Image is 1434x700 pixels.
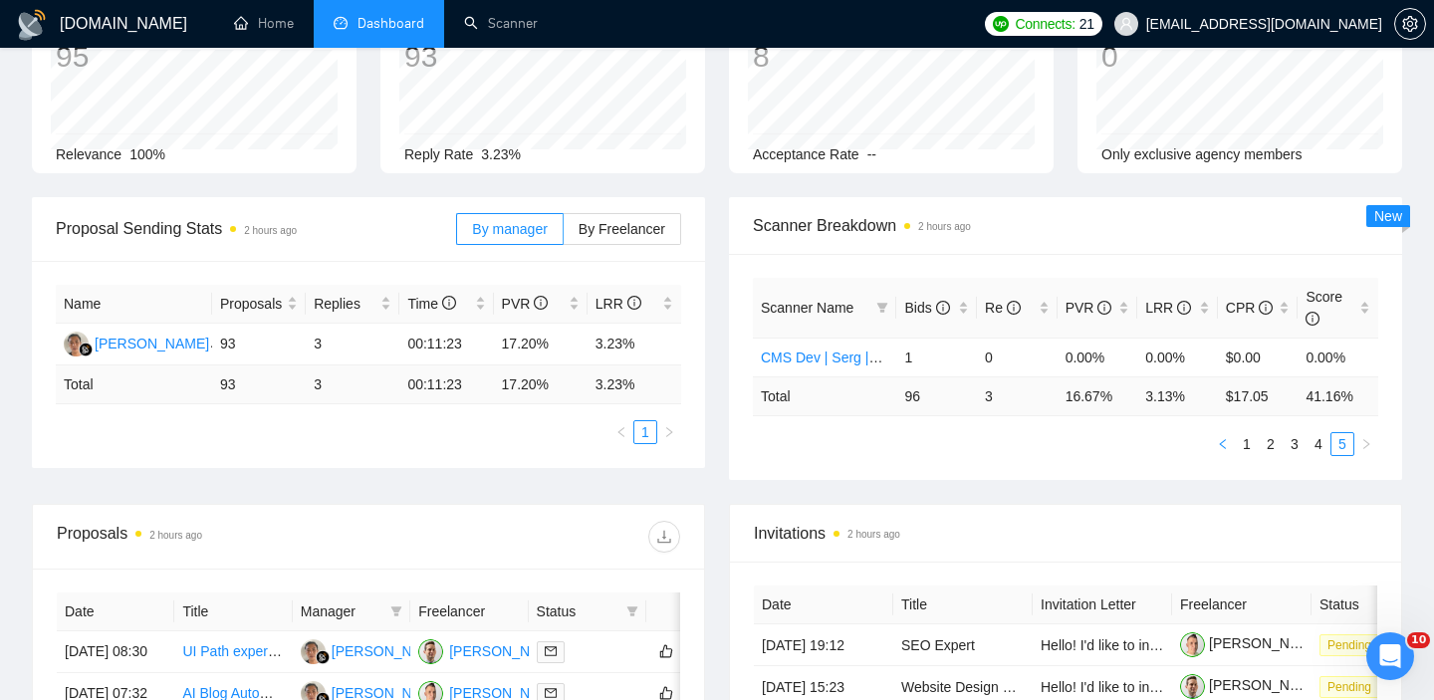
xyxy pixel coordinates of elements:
td: [DATE] 19:12 [754,624,893,666]
td: 0.00% [1058,338,1138,376]
a: JS[PERSON_NAME] [301,684,446,700]
a: AD[PERSON_NAME] [418,684,564,700]
td: 3.13 % [1137,376,1218,415]
span: Pending [1319,676,1379,698]
span: -- [867,146,876,162]
td: 00:11:23 [399,365,493,404]
td: Total [56,365,212,404]
span: left [615,426,627,438]
li: 5 [1330,432,1354,456]
span: mail [545,645,557,657]
th: Replies [306,285,399,324]
a: [PERSON_NAME] [1180,635,1323,651]
span: Pending [1319,634,1379,656]
span: PVR [1066,300,1112,316]
span: Relevance [56,146,121,162]
td: 17.20% [494,324,588,365]
th: Title [893,585,1033,624]
span: info-circle [1259,301,1273,315]
a: setting [1394,16,1426,32]
img: logo [16,9,48,41]
td: 16.67 % [1058,376,1138,415]
span: By Freelancer [579,221,665,237]
span: 21 [1079,13,1094,35]
span: info-circle [442,296,456,310]
img: gigradar-bm.png [79,343,93,356]
div: [PERSON_NAME] [332,640,446,662]
td: 3 [306,324,399,365]
time: 2 hours ago [847,529,900,540]
span: PVR [502,296,549,312]
td: 3 [977,376,1058,415]
span: 3.23% [481,146,521,162]
span: info-circle [1306,312,1319,326]
span: setting [1395,16,1425,32]
img: JS [301,639,326,664]
span: 10 [1407,632,1430,648]
td: 3.23 % [588,365,681,404]
td: 0 [977,338,1058,376]
span: By manager [472,221,547,237]
span: filter [390,605,402,617]
img: JS [64,332,89,356]
span: filter [876,302,888,314]
th: Proposals [212,285,306,324]
img: gigradar-bm.png [316,650,330,664]
img: upwork-logo.png [993,16,1009,32]
li: Next Page [1354,432,1378,456]
button: download [648,521,680,553]
span: filter [872,293,892,323]
a: 1 [1236,433,1258,455]
span: New [1374,208,1402,224]
td: SEO Expert [893,624,1033,666]
span: user [1119,17,1133,31]
iframe: Intercom live chat [1366,632,1414,680]
li: 1 [633,420,657,444]
li: Previous Page [1211,432,1235,456]
span: info-circle [1097,301,1111,315]
span: mail [545,687,557,699]
th: Date [57,592,174,631]
li: 2 [1259,432,1283,456]
span: Re [985,300,1021,316]
span: info-circle [534,296,548,310]
span: Acceptance Rate [753,146,859,162]
span: info-circle [1177,301,1191,315]
span: Connects: [1015,13,1075,35]
td: $0.00 [1218,338,1299,376]
a: CMS Dev | Serg |19.11 [761,350,903,365]
td: [DATE] 08:30 [57,631,174,673]
span: LRR [596,296,641,312]
span: right [1360,438,1372,450]
img: AB [418,639,443,664]
time: 2 hours ago [149,530,202,541]
td: 3 [306,365,399,404]
td: 00:11:23 [399,324,493,365]
span: dashboard [334,16,348,30]
a: 4 [1308,433,1329,455]
a: UI Path expert to work with ex Amazon AI team [182,643,473,659]
span: left [1217,438,1229,450]
div: Proposals [57,521,368,553]
a: searchScanner [464,15,538,32]
a: SEO Expert [901,637,975,653]
li: 1 [1235,432,1259,456]
th: Invitation Letter [1033,585,1172,624]
td: 96 [896,376,977,415]
span: info-circle [1007,301,1021,315]
span: Status [537,600,618,622]
a: Pending [1319,636,1387,652]
span: right [663,426,675,438]
td: Total [753,376,896,415]
td: 93 [212,365,306,404]
span: CPR [1226,300,1273,316]
button: right [1354,432,1378,456]
span: Reply Rate [404,146,473,162]
span: Bids [904,300,949,316]
span: Invitations [754,521,1377,546]
span: filter [622,596,642,626]
time: 2 hours ago [244,225,297,236]
th: Title [174,592,292,631]
th: Freelancer [1172,585,1312,624]
a: JS[PERSON_NAME] [301,642,446,658]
